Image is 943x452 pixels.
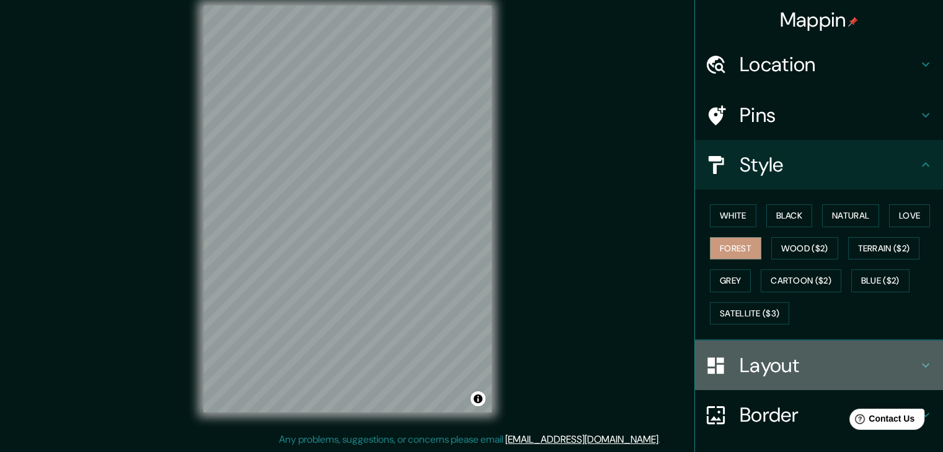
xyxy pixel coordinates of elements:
[761,269,841,292] button: Cartoon ($2)
[848,237,920,260] button: Terrain ($2)
[766,204,813,227] button: Black
[740,103,918,128] h4: Pins
[710,237,761,260] button: Forest
[471,391,485,406] button: Toggle attribution
[710,204,756,227] button: White
[851,269,910,292] button: Blue ($2)
[662,432,665,447] div: .
[780,7,859,32] h4: Mappin
[822,204,879,227] button: Natural
[710,269,751,292] button: Grey
[740,52,918,77] h4: Location
[695,90,943,140] div: Pins
[695,140,943,189] div: Style
[279,432,660,447] p: Any problems, suggestions, or concerns please email .
[740,402,918,427] h4: Border
[771,237,838,260] button: Wood ($2)
[740,353,918,378] h4: Layout
[833,404,929,438] iframe: Help widget launcher
[695,40,943,89] div: Location
[505,433,658,446] a: [EMAIL_ADDRESS][DOMAIN_NAME]
[710,302,789,325] button: Satellite ($3)
[848,17,858,27] img: pin-icon.png
[740,152,918,177] h4: Style
[695,341,943,390] div: Layout
[660,432,662,447] div: .
[695,390,943,440] div: Border
[203,6,492,412] canvas: Map
[889,204,930,227] button: Love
